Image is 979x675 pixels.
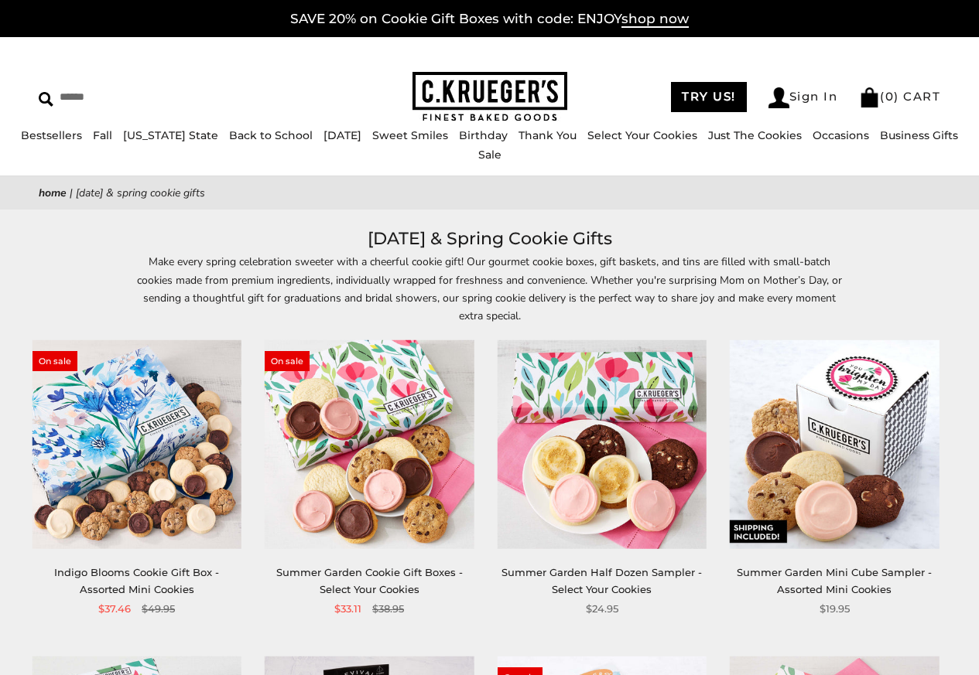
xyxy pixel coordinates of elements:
span: shop now [621,11,689,28]
a: Birthday [459,128,508,142]
a: Thank You [519,128,577,142]
span: 0 [885,89,895,104]
span: | [70,186,73,200]
span: $49.95 [142,601,175,617]
a: Sale [478,148,501,162]
img: Summer Garden Half Dozen Sampler - Select Your Cookies [498,340,707,549]
nav: breadcrumbs [39,184,940,202]
span: [DATE] & Spring Cookie Gifts [76,186,205,200]
span: $38.95 [372,601,404,617]
span: On sale [33,351,77,371]
a: Summer Garden Half Dozen Sampler - Select Your Cookies [501,566,702,595]
img: Indigo Blooms Cookie Gift Box - Assorted Mini Cookies [33,340,241,549]
a: Indigo Blooms Cookie Gift Box - Assorted Mini Cookies [54,566,219,595]
input: Search [39,85,245,109]
img: Bag [859,87,880,107]
p: Make every spring celebration sweeter with a cheerful cookie gift! Our gourmet cookie boxes, gift... [134,253,846,324]
a: Just The Cookies [708,128,802,142]
span: $19.95 [820,601,850,617]
span: $24.95 [586,601,618,617]
h1: [DATE] & Spring Cookie Gifts [62,225,917,253]
span: $33.11 [334,601,361,617]
span: On sale [265,351,310,371]
a: Back to School [229,128,313,142]
a: Home [39,186,67,200]
a: Summer Garden Mini Cube Sampler - Assorted Mini Cookies [737,566,932,595]
a: [US_STATE] State [123,128,218,142]
a: SAVE 20% on Cookie Gift Boxes with code: ENJOYshop now [290,11,689,28]
a: Occasions [813,128,869,142]
img: C.KRUEGER'S [412,72,567,122]
a: (0) CART [859,89,940,104]
a: Fall [93,128,112,142]
a: Sweet Smiles [372,128,448,142]
a: Bestsellers [21,128,82,142]
a: Select Your Cookies [587,128,697,142]
img: Account [768,87,789,108]
a: [DATE] [323,128,361,142]
img: Summer Garden Cookie Gift Boxes - Select Your Cookies [265,340,474,549]
img: Search [39,92,53,107]
span: $37.46 [98,601,131,617]
a: TRY US! [671,82,747,112]
a: Summer Garden Cookie Gift Boxes - Select Your Cookies [276,566,463,595]
img: Summer Garden Mini Cube Sampler - Assorted Mini Cookies [730,340,939,549]
a: Business Gifts [880,128,958,142]
a: Sign In [768,87,838,108]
